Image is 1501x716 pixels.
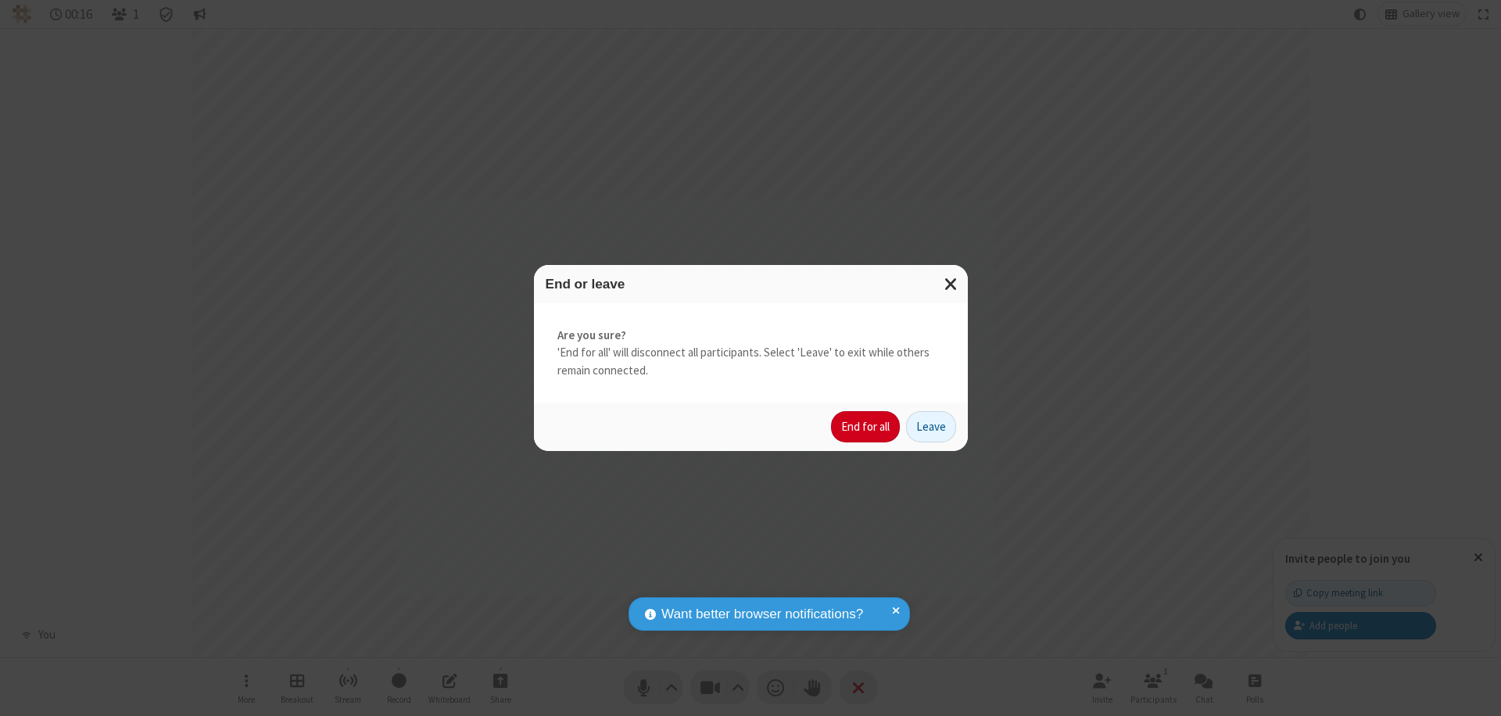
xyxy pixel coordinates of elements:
h3: End or leave [546,277,956,292]
span: Want better browser notifications? [661,604,863,625]
strong: Are you sure? [557,327,944,345]
div: 'End for all' will disconnect all participants. Select 'Leave' to exit while others remain connec... [534,303,968,403]
button: Close modal [935,265,968,303]
button: Leave [906,411,956,442]
button: End for all [831,411,900,442]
